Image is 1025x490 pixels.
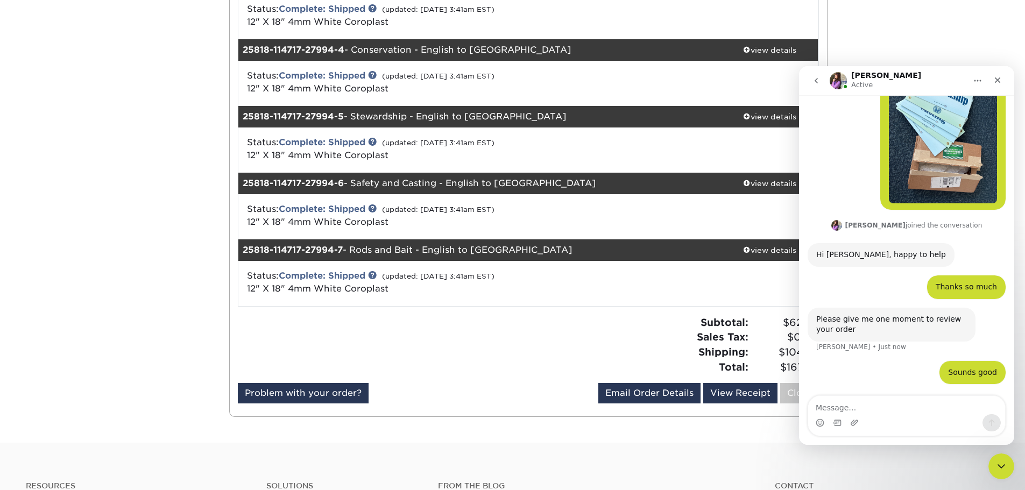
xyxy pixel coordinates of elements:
[382,72,494,80] small: (updated: [DATE] 3:41am EST)
[598,383,701,403] a: Email Order Details
[752,330,819,345] span: $0.00
[149,301,198,312] div: Sounds good
[701,316,748,328] strong: Subtotal:
[799,66,1014,445] iframe: Intercom live chat
[32,154,43,165] img: Profile image for Erica
[722,178,818,189] div: view details
[752,345,819,360] span: $104.72
[752,360,819,375] span: $167.65
[183,348,202,365] button: Send a message…
[719,361,748,373] strong: Total:
[239,203,625,229] div: Status:
[238,239,722,261] div: - Rods and Bait - English to [GEOGRAPHIC_DATA]
[243,45,344,55] strong: 25818-114717-27994-4
[722,245,818,255] div: view details
[140,295,207,318] div: Sounds good
[703,383,777,403] a: View Receipt
[279,271,365,281] a: Complete: Shipped
[752,315,819,330] span: $62.93
[279,70,365,81] a: Complete: Shipped
[238,383,369,403] a: Problem with your order?
[9,177,155,201] div: Hi [PERSON_NAME], happy to help
[382,205,494,214] small: (updated: [DATE] 3:41am EST)
[780,383,819,403] a: Close
[9,177,207,209] div: Erica says…
[243,178,344,188] strong: 25818-114717-27994-6
[46,155,107,163] b: [PERSON_NAME]
[243,111,344,122] strong: 25818-114717-27994-5
[9,295,207,331] div: Lisa says…
[722,45,818,55] div: view details
[17,248,168,269] div: Please give me one moment to review your order
[722,239,818,261] a: view details
[243,245,343,255] strong: 25818-114717-27994-7
[9,242,176,275] div: Please give me one moment to review your order[PERSON_NAME] • Just now
[382,139,494,147] small: (updated: [DATE] 3:41am EST)
[9,152,207,177] div: Erica says…
[17,183,147,194] div: Hi [PERSON_NAME], happy to help
[247,217,388,227] a: 12" X 18" 4mm White Coroplast
[698,346,748,358] strong: Shipping:
[239,269,625,295] div: Status:
[3,457,91,486] iframe: Google Customer Reviews
[722,173,818,194] a: view details
[17,352,25,361] button: Emoji picker
[239,69,625,95] div: Status:
[17,278,107,284] div: [PERSON_NAME] • Just now
[239,136,625,162] div: Status:
[9,330,206,348] textarea: Message…
[238,39,722,61] div: - Conservation - English to [GEOGRAPHIC_DATA]
[279,137,365,147] a: Complete: Shipped
[247,150,388,160] a: 12" X 18" 4mm White Coroplast
[239,3,625,29] div: Status:
[9,242,207,295] div: Erica says…
[279,4,365,14] a: Complete: Shipped
[238,106,722,127] div: - Stewardship - English to [GEOGRAPHIC_DATA]
[137,216,198,226] div: Thanks so much
[722,106,818,127] a: view details
[722,39,818,61] a: view details
[247,83,388,94] a: 12" X 18" 4mm White Coroplast
[9,209,207,242] div: Lisa says…
[279,204,365,214] a: Complete: Shipped
[238,173,722,194] div: - Safety and Casting - English to [GEOGRAPHIC_DATA]
[247,17,388,27] a: 12" X 18" 4mm White Coroplast
[988,453,1014,479] iframe: Intercom live chat
[382,5,494,13] small: (updated: [DATE] 3:41am EST)
[51,352,60,361] button: Upload attachment
[34,352,43,361] button: Gif picker
[382,272,494,280] small: (updated: [DATE] 3:41am EST)
[128,209,207,233] div: Thanks so much
[722,111,818,122] div: view details
[697,331,748,343] strong: Sales Tax:
[46,154,183,164] div: joined the conversation
[247,283,388,294] a: 12" X 18" 4mm White Coroplast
